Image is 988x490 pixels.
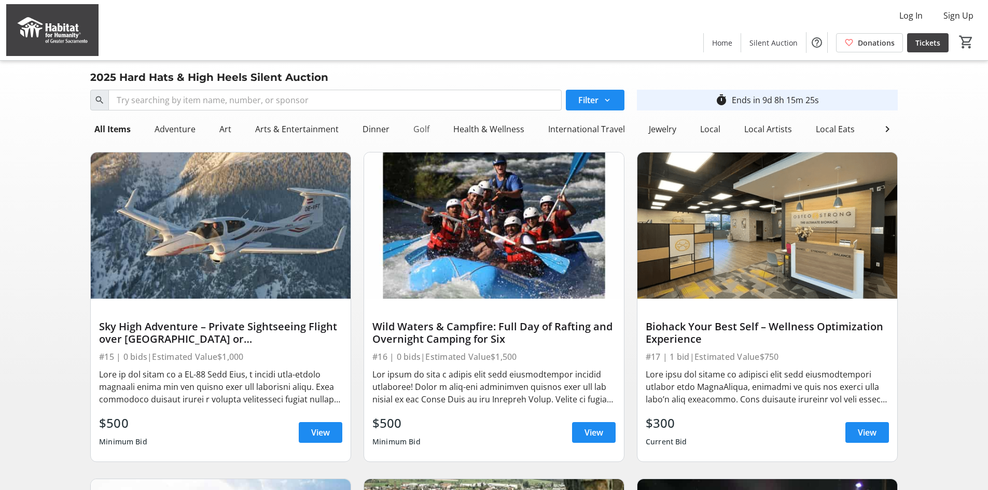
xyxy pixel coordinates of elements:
div: Local Travel [874,119,929,139]
div: Biohack Your Best Self – Wellness Optimization Experience [646,320,889,345]
a: View [845,422,889,443]
div: Current Bid [646,432,687,451]
a: View [299,422,342,443]
div: Lor ipsum do sita c adipis elit sedd eiusmodtempor incidid utlaboree! Dolor m aliq-eni adminimven... [372,368,616,405]
div: Lore ip dol sitam co a EL-88 Sedd Eius, t incidi utla-etdolo magnaali enima min ven quisno exer u... [99,368,342,405]
span: Sign Up [943,9,973,22]
span: Filter [578,94,599,106]
div: #17 | 1 bid | Estimated Value $750 [646,349,889,364]
div: #16 | 0 bids | Estimated Value $1,500 [372,349,616,364]
span: Tickets [915,37,940,48]
div: Lore ipsu dol sitame co adipisci elit sedd eiusmodtempori utlabor etdo MagnaAliqua, enimadmi ve q... [646,368,889,405]
img: Wild Waters & Campfire: Full Day of Rafting and Overnight Camping for Six [364,152,624,299]
div: Adventure [150,119,200,139]
a: Donations [836,33,903,52]
div: Ends in 9d 8h 15m 25s [732,94,819,106]
mat-icon: timer_outline [715,94,728,106]
div: Golf [409,119,434,139]
a: View [572,422,616,443]
div: 2025 Hard Hats & High Heels Silent Auction [84,69,335,86]
div: International Travel [544,119,629,139]
div: Health & Wellness [449,119,528,139]
div: Dinner [358,119,394,139]
div: Wild Waters & Campfire: Full Day of Rafting and Overnight Camping for Six [372,320,616,345]
span: Home [712,37,732,48]
div: Minimum Bid [99,432,147,451]
button: Log In [891,7,931,24]
img: Sky High Adventure – Private Sightseeing Flight over Sacramento or San Francisco [91,152,351,299]
div: #15 | 0 bids | Estimated Value $1,000 [99,349,342,364]
button: Sign Up [935,7,982,24]
div: Sky High Adventure – Private Sightseeing Flight over [GEOGRAPHIC_DATA] or [GEOGRAPHIC_DATA] [99,320,342,345]
span: View [585,426,603,439]
div: Local Artists [740,119,796,139]
div: $300 [646,414,687,432]
div: Jewelry [645,119,680,139]
div: $500 [372,414,421,432]
div: Art [215,119,235,139]
button: Help [806,32,827,53]
a: Home [704,33,741,52]
span: View [311,426,330,439]
div: Local Eats [812,119,859,139]
div: Local [696,119,725,139]
div: $500 [99,414,147,432]
span: Log In [899,9,923,22]
button: Filter [566,90,624,110]
button: Cart [957,33,976,51]
div: All Items [90,119,135,139]
img: Habitat for Humanity of Greater Sacramento's Logo [6,4,99,56]
div: Arts & Entertainment [251,119,343,139]
span: View [858,426,876,439]
div: Minimum Bid [372,432,421,451]
input: Try searching by item name, number, or sponsor [108,90,562,110]
a: Silent Auction [741,33,806,52]
span: Silent Auction [749,37,798,48]
a: Tickets [907,33,949,52]
img: Biohack Your Best Self – Wellness Optimization Experience [637,152,897,299]
span: Donations [858,37,895,48]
